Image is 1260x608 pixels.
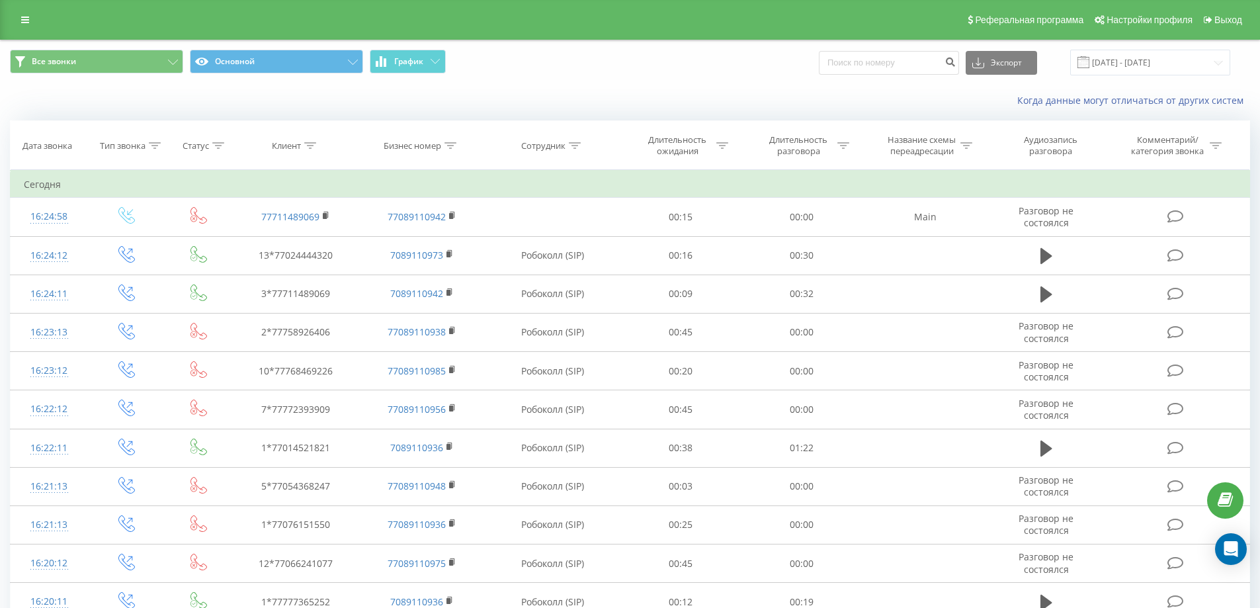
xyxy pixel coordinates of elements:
[485,352,620,390] td: Робоколл (SIP)
[100,140,146,152] div: Тип звонка
[388,365,446,377] a: 77089110985
[272,140,301,152] div: Клиент
[233,275,358,313] td: 3*77711489069
[390,595,443,608] a: 7089110936
[233,544,358,583] td: 12*77066241077
[24,474,75,499] div: 16:21:13
[384,140,441,152] div: Бизнес номер
[1214,15,1242,25] span: Выход
[1019,320,1073,344] span: Разговор не состоялся
[975,15,1083,25] span: Реферальная программа
[862,198,987,236] td: Main
[485,236,620,275] td: Робоколл (SIP)
[485,429,620,467] td: Робоколл (SIP)
[741,429,862,467] td: 01:22
[388,518,446,531] a: 77089110936
[24,512,75,538] div: 16:21:13
[620,352,741,390] td: 00:20
[24,281,75,307] div: 16:24:11
[819,51,959,75] input: Поиск по номеру
[10,50,183,73] button: Все звонки
[485,275,620,313] td: Робоколл (SIP)
[620,275,741,313] td: 00:09
[24,358,75,384] div: 16:23:12
[24,320,75,345] div: 16:23:13
[233,313,358,351] td: 2*77758926406
[190,50,363,73] button: Основной
[1019,397,1073,421] span: Разговор не состоялся
[642,134,713,157] div: Длительность ожидания
[388,210,446,223] a: 77089110942
[390,249,443,261] a: 7089110973
[741,390,862,429] td: 00:00
[11,171,1250,198] td: Сегодня
[388,326,446,338] a: 77089110938
[233,467,358,505] td: 5*77054368247
[233,352,358,390] td: 10*77768469226
[32,56,76,67] span: Все звонки
[1017,94,1250,107] a: Когда данные могут отличаться от других систем
[1019,359,1073,383] span: Разговор не состоялся
[741,236,862,275] td: 00:30
[620,390,741,429] td: 00:45
[1129,134,1206,157] div: Комментарий/категория звонка
[485,544,620,583] td: Робоколл (SIP)
[233,505,358,544] td: 1*77076151550
[1019,550,1073,575] span: Разговор не состоялся
[1007,134,1093,157] div: Аудиозапись разговора
[741,198,862,236] td: 00:00
[261,210,319,223] a: 77711489069
[1019,512,1073,537] span: Разговор не состоялся
[620,505,741,544] td: 00:25
[370,50,446,73] button: График
[741,505,862,544] td: 00:00
[24,396,75,422] div: 16:22:12
[966,51,1037,75] button: Экспорт
[620,544,741,583] td: 00:45
[741,544,862,583] td: 00:00
[620,313,741,351] td: 00:45
[1215,533,1247,565] div: Open Intercom Messenger
[22,140,72,152] div: Дата звонка
[620,236,741,275] td: 00:16
[620,429,741,467] td: 00:38
[485,505,620,544] td: Робоколл (SIP)
[886,134,957,157] div: Название схемы переадресации
[24,435,75,461] div: 16:22:11
[1107,15,1193,25] span: Настройки профиля
[390,287,443,300] a: 7089110942
[1019,474,1073,498] span: Разговор не состоялся
[620,467,741,505] td: 00:03
[233,236,358,275] td: 13*77024444320
[741,467,862,505] td: 00:00
[394,57,423,66] span: График
[24,204,75,230] div: 16:24:58
[741,352,862,390] td: 00:00
[388,403,446,415] a: 77089110956
[233,390,358,429] td: 7*77772393909
[485,390,620,429] td: Робоколл (SIP)
[1019,204,1073,229] span: Разговор не состоялся
[741,275,862,313] td: 00:32
[388,480,446,492] a: 77089110948
[741,313,862,351] td: 00:00
[233,429,358,467] td: 1*77014521821
[521,140,566,152] div: Сотрудник
[763,134,834,157] div: Длительность разговора
[390,441,443,454] a: 7089110936
[388,557,446,570] a: 77089110975
[183,140,209,152] div: Статус
[485,313,620,351] td: Робоколл (SIP)
[485,467,620,505] td: Робоколл (SIP)
[620,198,741,236] td: 00:15
[24,550,75,576] div: 16:20:12
[24,243,75,269] div: 16:24:12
